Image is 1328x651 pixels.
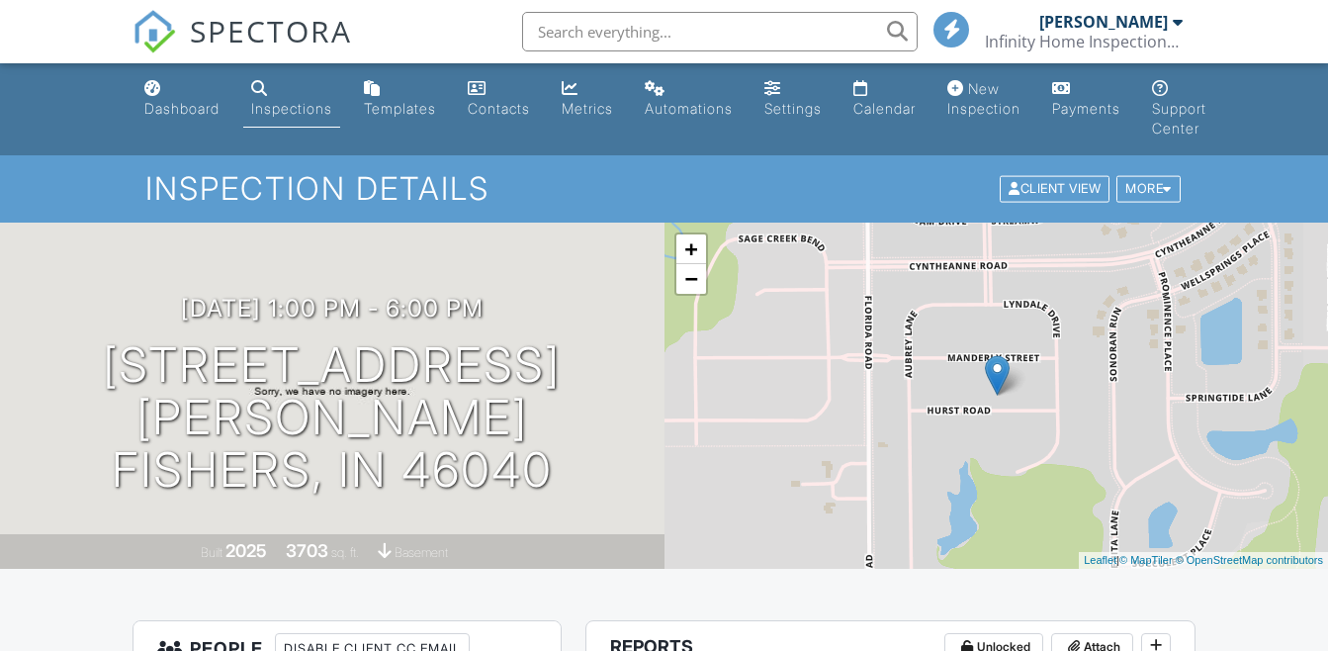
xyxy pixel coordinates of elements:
a: Templates [356,71,444,128]
div: | [1079,552,1328,569]
a: Contacts [460,71,538,128]
span: basement [395,545,448,560]
div: Infinity Home Inspections, LLC [985,32,1183,51]
a: © MapTiler [1119,554,1173,566]
h3: [DATE] 1:00 pm - 6:00 pm [181,295,484,322]
h1: [STREET_ADDRESS][PERSON_NAME] Fishers, IN 46040 [32,339,633,496]
div: Settings [764,100,822,117]
div: 2025 [225,540,267,561]
div: Templates [364,100,436,117]
div: New Inspection [947,80,1020,117]
div: [PERSON_NAME] [1039,12,1168,32]
a: SPECTORA [133,27,352,68]
a: Calendar [845,71,924,128]
a: Inspections [243,71,340,128]
div: Automations [645,100,733,117]
a: Zoom in [676,234,706,264]
div: 3703 [286,540,328,561]
a: Zoom out [676,264,706,294]
div: Calendar [853,100,916,117]
h1: Inspection Details [145,171,1183,206]
div: Dashboard [144,100,220,117]
a: New Inspection [939,71,1028,128]
div: Payments [1052,100,1120,117]
a: Payments [1044,71,1128,128]
input: Search everything... [522,12,918,51]
img: The Best Home Inspection Software - Spectora [133,10,176,53]
div: Support Center [1152,100,1206,137]
a: Leaflet [1084,554,1116,566]
span: SPECTORA [190,10,352,51]
a: © OpenStreetMap contributors [1176,554,1323,566]
span: sq. ft. [331,545,359,560]
div: Inspections [251,100,332,117]
span: Built [201,545,222,560]
a: Support Center [1144,71,1214,147]
a: Settings [756,71,830,128]
a: Client View [998,180,1114,195]
div: Contacts [468,100,530,117]
a: Dashboard [136,71,227,128]
a: Automations (Basic) [637,71,741,128]
a: Metrics [554,71,621,128]
div: Metrics [562,100,613,117]
div: Client View [1000,176,1109,203]
div: More [1116,176,1181,203]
